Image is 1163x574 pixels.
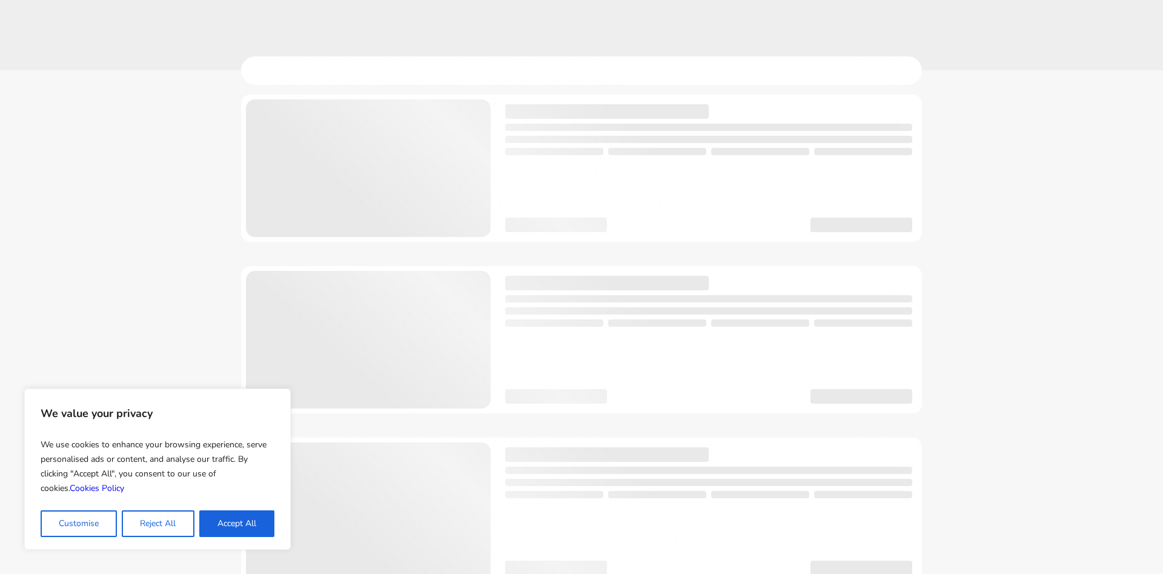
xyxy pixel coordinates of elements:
[70,482,124,494] a: Cookies Policy
[41,510,117,537] button: Customise
[122,510,194,537] button: Reject All
[41,433,274,501] p: We use cookies to enhance your browsing experience, serve personalised ads or content, and analys...
[41,401,274,425] p: We value your privacy
[24,389,291,550] div: We value your privacy
[199,510,274,537] button: Accept All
